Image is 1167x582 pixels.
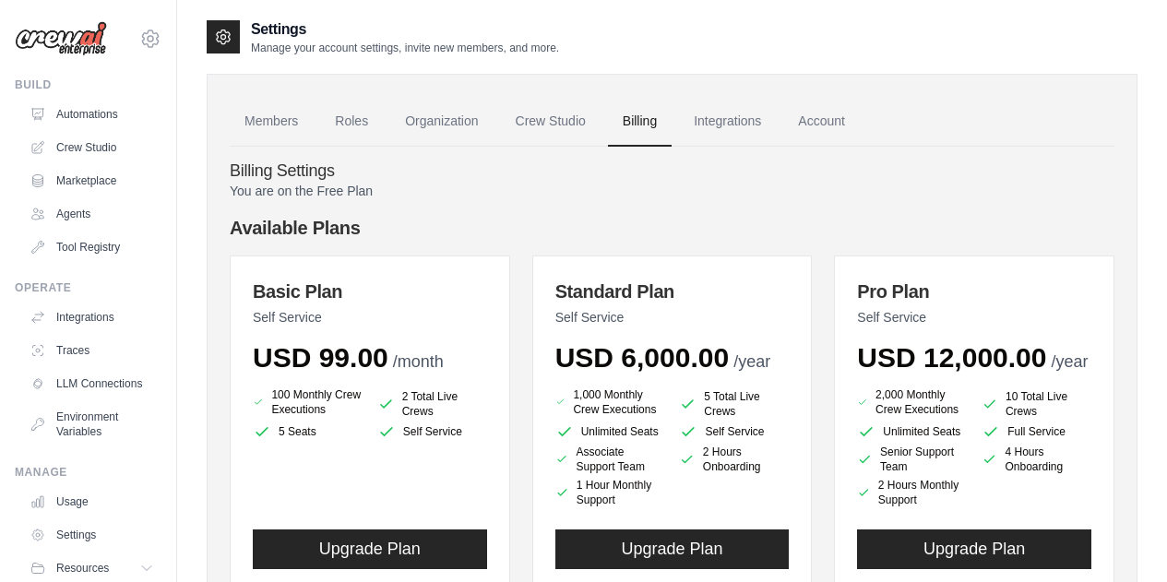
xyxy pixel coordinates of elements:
[857,308,1091,327] p: Self Service
[501,97,601,147] a: Crew Studio
[230,97,313,147] a: Members
[857,279,1091,304] h3: Pro Plan
[22,232,161,262] a: Tool Registry
[679,389,789,419] li: 5 Total Live Crews
[320,97,383,147] a: Roles
[857,342,1046,373] span: USD 12,000.00
[230,215,1114,241] h4: Available Plans
[377,422,487,441] li: Self Service
[230,182,1114,200] p: You are on the Free Plan
[982,389,1091,419] li: 10 Total Live Crews
[390,97,493,147] a: Organization
[22,100,161,129] a: Automations
[555,308,790,327] p: Self Service
[22,369,161,398] a: LLM Connections
[679,422,789,441] li: Self Service
[857,529,1091,569] button: Upgrade Plan
[555,445,665,474] li: Associate Support Team
[679,445,789,474] li: 2 Hours Onboarding
[251,41,559,55] p: Manage your account settings, invite new members, and more.
[253,386,363,419] li: 100 Monthly Crew Executions
[857,478,967,507] li: 2 Hours Monthly Support
[608,97,672,147] a: Billing
[251,18,559,41] h2: Settings
[15,77,161,92] div: Build
[555,529,790,569] button: Upgrade Plan
[22,133,161,162] a: Crew Studio
[555,478,665,507] li: 1 Hour Monthly Support
[857,422,967,441] li: Unlimited Seats
[555,386,665,419] li: 1,000 Monthly Crew Executions
[15,280,161,295] div: Operate
[253,422,363,441] li: 5 Seats
[22,336,161,365] a: Traces
[22,303,161,332] a: Integrations
[22,199,161,229] a: Agents
[857,386,967,419] li: 2,000 Monthly Crew Executions
[22,520,161,550] a: Settings
[22,487,161,517] a: Usage
[377,389,487,419] li: 2 Total Live Crews
[555,422,665,441] li: Unlimited Seats
[22,402,161,446] a: Environment Variables
[22,166,161,196] a: Marketplace
[679,97,776,147] a: Integrations
[733,352,770,371] span: /year
[857,445,967,474] li: Senior Support Team
[555,279,790,304] h3: Standard Plan
[253,308,487,327] p: Self Service
[393,352,444,371] span: /month
[15,21,107,56] img: Logo
[783,97,860,147] a: Account
[555,342,729,373] span: USD 6,000.00
[253,342,388,373] span: USD 99.00
[253,279,487,304] h3: Basic Plan
[15,465,161,480] div: Manage
[982,445,1091,474] li: 4 Hours Onboarding
[56,561,109,576] span: Resources
[1051,352,1088,371] span: /year
[230,161,1114,182] h4: Billing Settings
[253,529,487,569] button: Upgrade Plan
[982,422,1091,441] li: Full Service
